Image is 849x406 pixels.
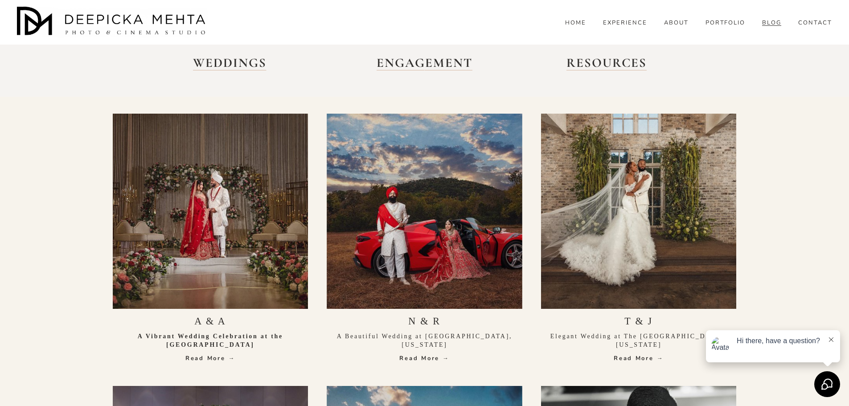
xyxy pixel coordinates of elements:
[327,354,522,363] a: Read More →
[113,354,308,363] a: Read More →
[541,332,737,349] p: Elegant Wedding at The [GEOGRAPHIC_DATA], [US_STATE]
[762,19,781,27] a: folder dropdown
[624,316,653,327] a: T & J
[762,20,781,27] span: BLOG
[377,55,472,70] a: ENGAGEMENT
[17,7,209,38] img: Austin Wedding Photographer - Deepicka Mehta Photography &amp; Cinematography
[603,19,647,27] a: EXPERIENCE
[798,19,832,27] a: CONTACT
[327,332,522,349] p: A Beautiful Wedding at [GEOGRAPHIC_DATA], [US_STATE]
[705,19,746,27] a: PORTFOLIO
[664,19,689,27] a: ABOUT
[194,316,226,327] a: A & A
[138,333,286,349] strong: A Vibrant Wedding Celebration at the [GEOGRAPHIC_DATA]
[193,55,267,70] a: WEDDINGS
[566,55,647,70] a: RESOURCES
[541,354,737,363] a: Read More →
[565,19,586,27] a: HOME
[408,316,441,327] a: N & R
